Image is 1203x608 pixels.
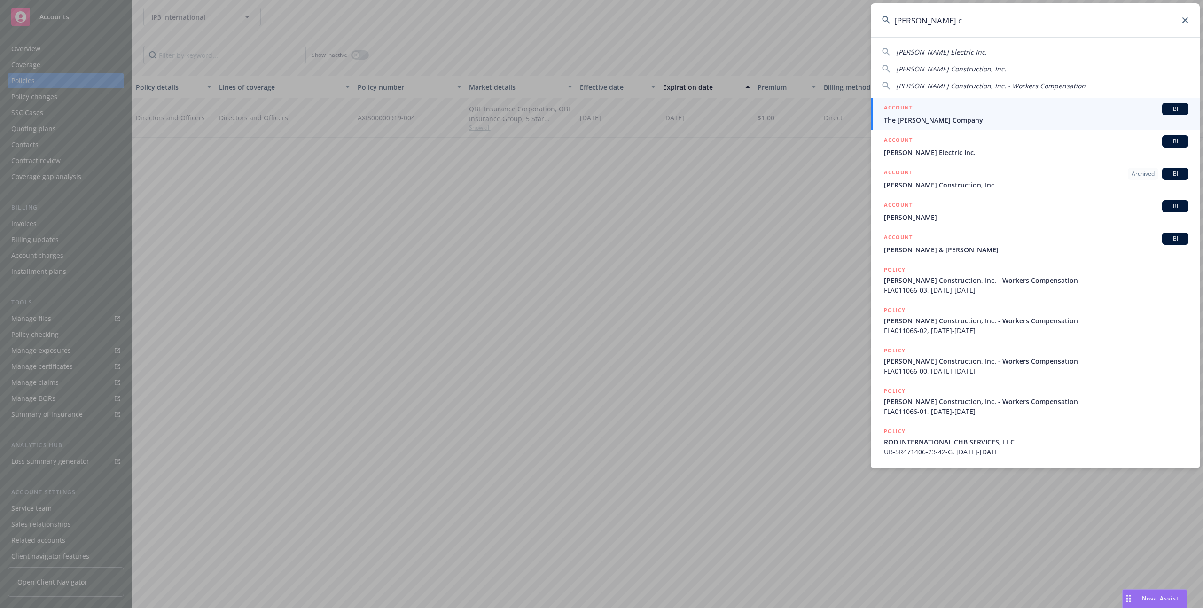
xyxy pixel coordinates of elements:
button: Nova Assist [1122,589,1187,608]
span: BI [1166,137,1185,146]
span: FLA011066-00, [DATE]-[DATE] [884,366,1188,376]
div: Drag to move [1123,590,1134,608]
span: [PERSON_NAME] Construction, Inc. [896,64,1006,73]
a: ACCOUNTBI[PERSON_NAME] [871,195,1200,227]
a: POLICY[PERSON_NAME] Construction, Inc. - Workers CompensationFLA011066-03, [DATE]-[DATE] [871,260,1200,300]
span: FLA011066-03, [DATE]-[DATE] [884,285,1188,295]
span: FLA011066-02, [DATE]-[DATE] [884,326,1188,335]
h5: POLICY [884,346,906,355]
a: POLICYROD INTERNATIONAL CHB SERVICES, LLCUB-5R471406-23-42-G, [DATE]-[DATE] [871,421,1200,462]
h5: POLICY [884,265,906,274]
a: POLICY[PERSON_NAME] Construction, Inc. - Workers CompensationFLA011066-00, [DATE]-[DATE] [871,341,1200,381]
span: BI [1166,202,1185,210]
span: BI [1166,234,1185,243]
span: [PERSON_NAME] [884,212,1188,222]
a: ACCOUNTBIThe [PERSON_NAME] Company [871,98,1200,130]
span: Archived [1132,170,1155,178]
span: Nova Assist [1142,594,1179,602]
span: BI [1166,105,1185,113]
h5: ACCOUNT [884,233,913,244]
a: POLICY[PERSON_NAME] Construction, Inc. - Workers CompensationFLA011066-01, [DATE]-[DATE] [871,381,1200,421]
span: [PERSON_NAME] Construction, Inc. - Workers Compensation [884,316,1188,326]
a: POLICY[PERSON_NAME] Construction, Inc. - Workers CompensationFLA011066-02, [DATE]-[DATE] [871,300,1200,341]
a: ACCOUNTBI[PERSON_NAME] & [PERSON_NAME] [871,227,1200,260]
span: [PERSON_NAME] Electric Inc. [896,47,987,56]
span: [PERSON_NAME] Electric Inc. [884,148,1188,157]
h5: POLICY [884,427,906,436]
a: ACCOUNTBI[PERSON_NAME] Electric Inc. [871,130,1200,163]
span: UB-5R471406-23-42-G, [DATE]-[DATE] [884,447,1188,457]
a: ACCOUNTArchivedBI[PERSON_NAME] Construction, Inc. [871,163,1200,195]
h5: ACCOUNT [884,200,913,211]
span: ROD INTERNATIONAL CHB SERVICES, LLC [884,437,1188,447]
h5: ACCOUNT [884,103,913,114]
span: [PERSON_NAME] & [PERSON_NAME] [884,245,1188,255]
span: [PERSON_NAME] Construction, Inc. - Workers Compensation [884,275,1188,285]
input: Search... [871,3,1200,37]
span: [PERSON_NAME] Construction, Inc. - Workers Compensation [896,81,1086,90]
h5: POLICY [884,386,906,396]
h5: ACCOUNT [884,168,913,179]
span: [PERSON_NAME] Construction, Inc. [884,180,1188,190]
span: BI [1166,170,1185,178]
span: [PERSON_NAME] Construction, Inc. - Workers Compensation [884,356,1188,366]
h5: ACCOUNT [884,135,913,147]
h5: POLICY [884,305,906,315]
span: The [PERSON_NAME] Company [884,115,1188,125]
span: [PERSON_NAME] Construction, Inc. - Workers Compensation [884,397,1188,406]
span: FLA011066-01, [DATE]-[DATE] [884,406,1188,416]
